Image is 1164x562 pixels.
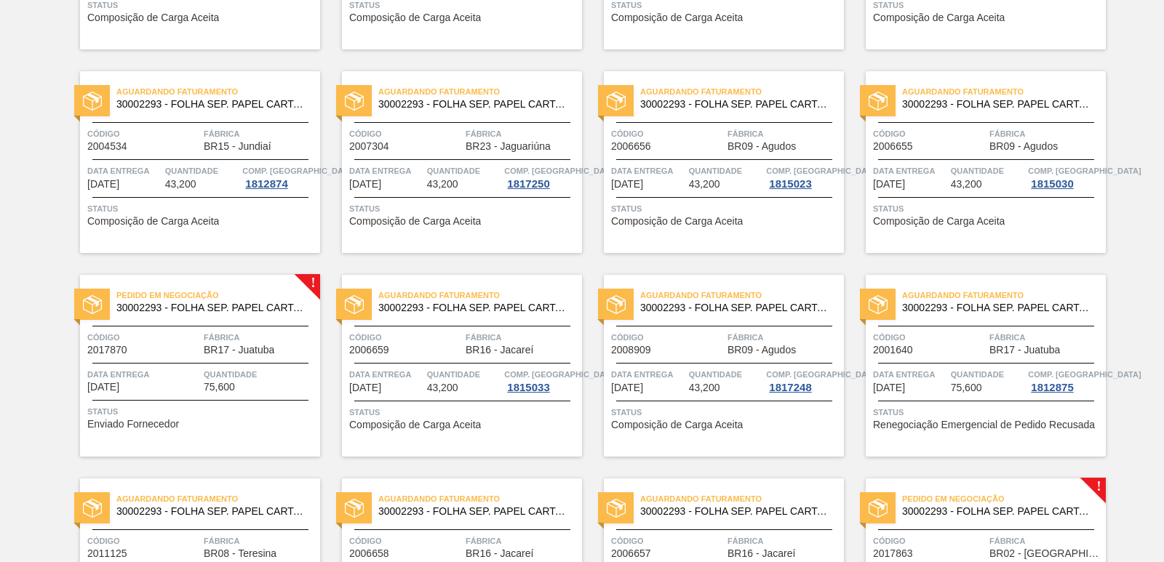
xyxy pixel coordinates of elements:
span: 29/09/2025 [873,179,905,190]
span: Fábrica [989,534,1102,548]
span: Aguardando Faturamento [378,288,582,302]
span: 2006656 [611,141,651,152]
img: status [83,92,102,111]
img: status [607,499,626,518]
span: Data entrega [87,164,162,178]
span: Aguardando Faturamento [378,491,582,506]
span: Status [87,404,316,419]
span: Aguardando Faturamento [902,288,1106,302]
span: 2017870 [87,345,127,356]
span: Composição de Carga Aceita [611,12,743,23]
span: 30002293 - FOLHA SEP. PAPEL CARTAO 1200x1000M 350g [902,506,1094,517]
span: Comp. Carga [766,367,879,382]
span: BR23 - Jaguariúna [466,141,551,152]
span: 2006659 [349,345,389,356]
div: 1812875 [1028,382,1076,393]
span: Aguardando Faturamento [640,491,844,506]
a: !statusPedido em Negociação30002293 - FOLHA SEP. PAPEL CARTAO 1200x1000M 350gCódigo2017870Fábrica... [58,275,320,457]
div: 1815023 [766,178,814,190]
span: 2017863 [873,548,913,559]
img: status [607,92,626,111]
span: Quantidade [689,164,763,178]
span: Fábrica [727,127,840,141]
span: Composição de Carga Aceita [611,216,743,227]
span: 30002293 - FOLHA SEP. PAPEL CARTAO 1200x1000M 350g [116,302,308,313]
span: BR09 - Agudos [727,345,796,356]
span: BR02 - Sergipe [989,548,1102,559]
span: BR16 - Jacareí [466,345,533,356]
span: Aguardando Faturamento [116,491,320,506]
img: status [869,295,888,314]
span: BR17 - Juatuba [989,345,1060,356]
span: Aguardando Faturamento [116,84,320,99]
span: Status [873,201,1102,216]
a: Comp. [GEOGRAPHIC_DATA]1815033 [504,367,578,393]
span: Comp. Carga [242,164,355,178]
span: Quantidade [427,367,501,382]
span: 30002293 - FOLHA SEP. PAPEL CARTAO 1200x1000M 350g [902,302,1094,313]
span: Fábrica [727,330,840,345]
span: Comp. Carga [1028,164,1141,178]
span: 43,200 [427,179,458,190]
span: 30002293 - FOLHA SEP. PAPEL CARTAO 1200x1000M 350g [378,302,570,313]
div: 1817250 [504,178,552,190]
span: Código [611,534,724,548]
span: Fábrica [466,330,578,345]
a: Comp. [GEOGRAPHIC_DATA]1817250 [504,164,578,190]
span: 01/10/2025 [349,382,381,393]
span: BR09 - Agudos [989,141,1058,152]
span: Data entrega [87,367,200,382]
a: statusAguardando Faturamento30002293 - FOLHA SEP. PAPEL CARTAO 1200x1000M 350gCódigo2001640Fábric... [844,275,1106,457]
span: 2006658 [349,548,389,559]
span: 02/10/2025 [873,382,905,393]
span: Pedido em Negociação [902,491,1106,506]
span: Quantidade [165,164,239,178]
span: 2004534 [87,141,127,152]
span: 30002293 - FOLHA SEP. PAPEL CARTAO 1200x1000M 350g [640,506,832,517]
span: Código [349,330,462,345]
a: Comp. [GEOGRAPHIC_DATA]1815030 [1028,164,1102,190]
span: Composição de Carga Aceita [87,216,219,227]
span: Código [349,127,462,141]
span: Código [87,127,200,141]
span: 2008909 [611,345,651,356]
span: Quantidade [951,164,1025,178]
span: 2006655 [873,141,913,152]
span: Data entrega [611,164,685,178]
span: Data entrega [349,164,423,178]
span: Composição de Carga Aceita [87,12,219,23]
span: Código [87,534,200,548]
span: BR09 - Agudos [727,141,796,152]
span: 27/09/2025 [611,179,643,190]
span: Quantidade [689,367,763,382]
span: BR17 - Juatuba [204,345,274,356]
span: BR08 - Teresina [204,548,276,559]
span: Composição de Carga Aceita [873,216,1005,227]
span: Código [611,330,724,345]
span: 2007304 [349,141,389,152]
span: Status [349,201,578,216]
span: Status [87,201,316,216]
img: status [345,295,364,314]
span: Fábrica [989,127,1102,141]
span: 27/09/2025 [349,179,381,190]
span: 2006657 [611,548,651,559]
div: 1815030 [1028,178,1076,190]
span: Data entrega [873,367,947,382]
a: Comp. [GEOGRAPHIC_DATA]1815023 [766,164,840,190]
span: 75,600 [951,382,982,393]
span: Composição de Carga Aceita [349,12,481,23]
span: 30002293 - FOLHA SEP. PAPEL CARTAO 1200x1000M 350g [116,506,308,517]
a: statusAguardando Faturamento30002293 - FOLHA SEP. PAPEL CARTAO 1200x1000M 350gCódigo2007304Fábric... [320,71,582,253]
a: statusAguardando Faturamento30002293 - FOLHA SEP. PAPEL CARTAO 1200x1000M 350gCódigo2006655Fábric... [844,71,1106,253]
a: statusAguardando Faturamento30002293 - FOLHA SEP. PAPEL CARTAO 1200x1000M 350gCódigo2006656Fábric... [582,71,844,253]
span: 30002293 - FOLHA SEP. PAPEL CARTAO 1200x1000M 350g [902,99,1094,110]
div: 1815033 [504,382,552,393]
img: status [83,499,102,518]
span: Status [611,201,840,216]
span: Composição de Carga Aceita [873,12,1005,23]
span: Código [349,534,462,548]
div: 1812874 [242,178,290,190]
span: 30002293 - FOLHA SEP. PAPEL CARTAO 1200x1000M 350g [640,302,832,313]
span: Composição de Carga Aceita [611,420,743,430]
